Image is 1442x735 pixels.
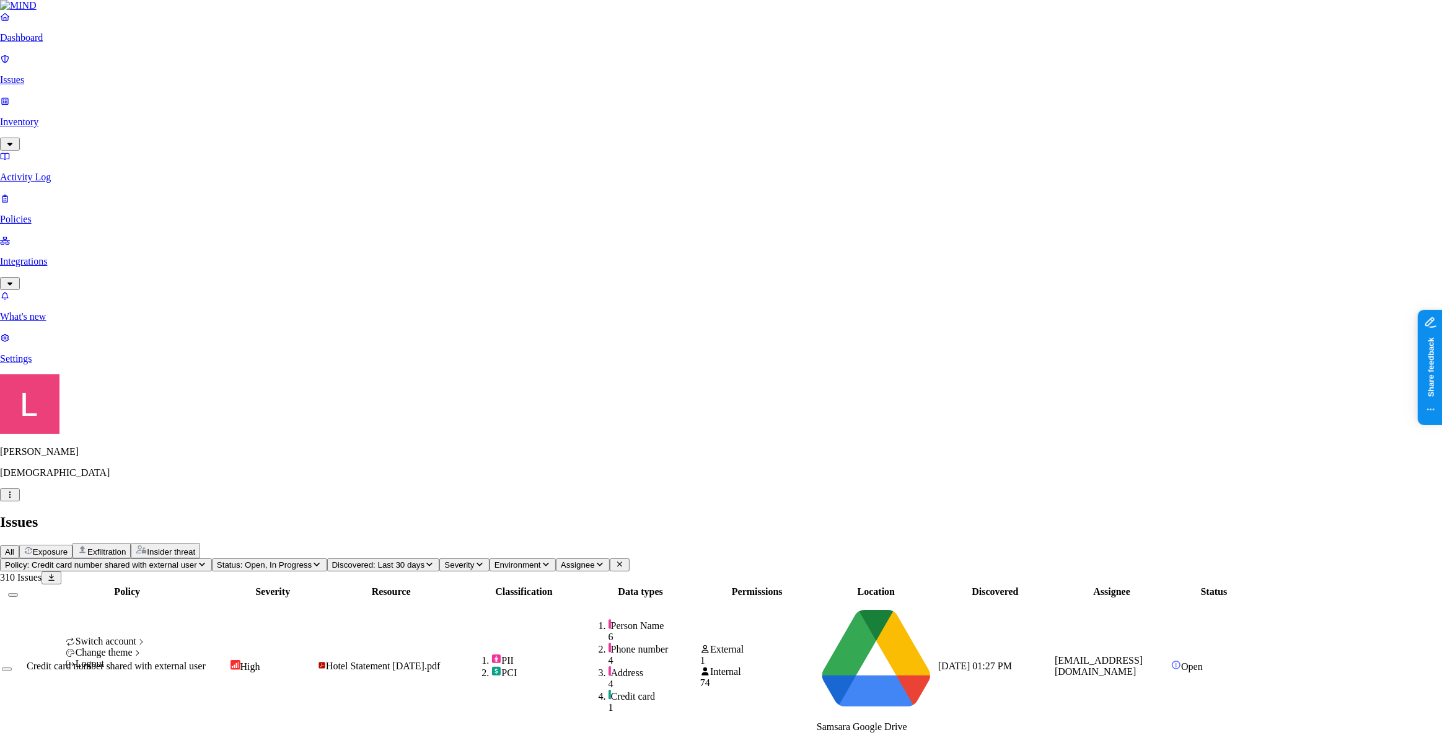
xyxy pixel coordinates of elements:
[817,721,907,732] span: Samsara Google Drive
[817,600,936,719] img: google-drive
[5,560,197,570] span: Policy: Credit card number shared with external user
[332,560,425,570] span: Discovered: Last 30 days
[609,690,611,700] img: pci-line
[491,666,581,679] div: PCI
[147,547,195,557] span: Insider threat
[1171,660,1181,670] img: status-open
[609,643,611,653] img: pii-line
[491,666,501,676] img: pci
[584,586,698,597] div: Data types
[231,660,240,670] img: severity-high
[700,666,814,677] div: Internal
[700,586,814,597] div: Permissions
[1181,661,1203,672] span: Open
[2,667,12,671] button: Select row
[609,619,698,632] div: Person Name
[318,661,326,669] img: adobe-pdf
[700,644,814,655] div: External
[27,586,228,597] div: Policy
[609,679,698,690] div: 4
[240,661,260,672] span: High
[76,647,133,658] span: Change theme
[65,658,146,669] div: Logout
[495,560,541,570] span: Environment
[8,593,18,597] button: Select all
[700,677,814,689] div: 74
[609,666,611,676] img: pii-line
[1055,586,1169,597] div: Assignee
[938,661,1012,671] span: [DATE] 01:27 PM
[491,654,581,666] div: PII
[609,619,611,629] img: pii-line
[609,690,698,702] div: Credit card
[231,586,315,597] div: Severity
[938,586,1052,597] div: Discovered
[318,586,465,597] div: Resource
[609,655,698,666] div: 4
[1171,586,1257,597] div: Status
[491,654,501,664] img: pii
[700,655,814,666] div: 1
[5,547,14,557] span: All
[217,560,312,570] span: Status: Open, In Progress
[609,666,698,679] div: Address
[817,586,936,597] div: Location
[467,586,581,597] div: Classification
[27,661,206,671] span: Credit card number shared with external user
[33,547,68,557] span: Exposure
[87,547,126,557] span: Exfiltration
[76,636,136,646] span: Switch account
[609,702,698,713] div: 1
[609,632,698,643] div: 6
[1055,655,1143,677] span: [EMAIL_ADDRESS][DOMAIN_NAME]
[561,560,595,570] span: Assignee
[444,560,474,570] span: Severity
[609,643,698,655] div: Phone number
[326,661,440,671] span: Hotel Statement [DATE].pdf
